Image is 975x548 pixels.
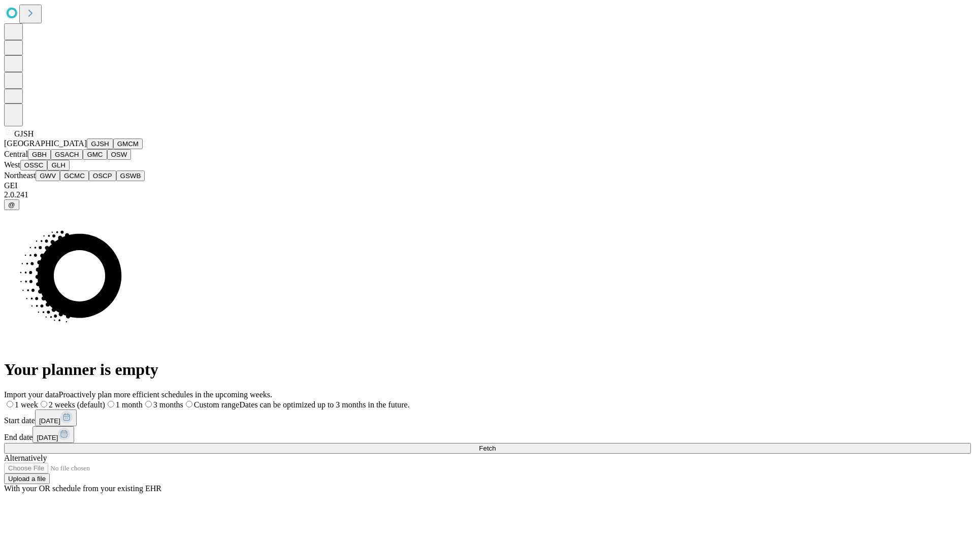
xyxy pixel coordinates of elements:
input: 1 week [7,401,13,407]
div: GEI [4,181,971,190]
span: Custom range [194,400,239,409]
span: With your OR schedule from your existing EHR [4,484,161,493]
button: Fetch [4,443,971,454]
div: Start date [4,409,971,426]
span: 1 week [15,400,38,409]
button: GWV [36,170,60,181]
button: GSWB [116,170,145,181]
span: [DATE] [39,417,60,425]
button: [DATE] [32,426,74,443]
button: Upload a file [4,473,50,484]
span: Dates can be optimized up to 3 months in the future. [239,400,409,409]
button: GLH [47,160,69,170]
span: Proactively plan more efficient schedules in the upcoming weeks. [59,390,272,399]
button: GBH [28,149,51,160]
span: 1 month [116,400,143,409]
span: Alternatively [4,454,47,462]
span: Central [4,150,28,158]
button: GCMC [60,170,89,181]
span: 2 weeks (default) [49,400,105,409]
span: Northeast [4,171,36,180]
button: OSCP [89,170,116,181]
span: West [4,160,20,169]
span: GJSH [14,129,34,138]
button: OSW [107,149,132,160]
span: 3 months [153,400,183,409]
div: End date [4,426,971,443]
input: 2 weeks (default) [41,401,47,407]
span: @ [8,201,15,209]
button: OSSC [20,160,48,170]
div: 2.0.241 [4,190,971,199]
span: [GEOGRAPHIC_DATA] [4,139,87,148]
button: GMC [83,149,107,160]
button: GSACH [51,149,83,160]
span: Import your data [4,390,59,399]
button: [DATE] [35,409,77,426]
input: Custom rangeDates can be optimized up to 3 months in the future. [186,401,192,407]
span: [DATE] [37,434,58,441]
button: @ [4,199,19,210]
button: GMCM [113,139,143,149]
span: Fetch [479,444,496,452]
input: 1 month [108,401,114,407]
h1: Your planner is empty [4,360,971,379]
button: GJSH [87,139,113,149]
input: 3 months [145,401,152,407]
